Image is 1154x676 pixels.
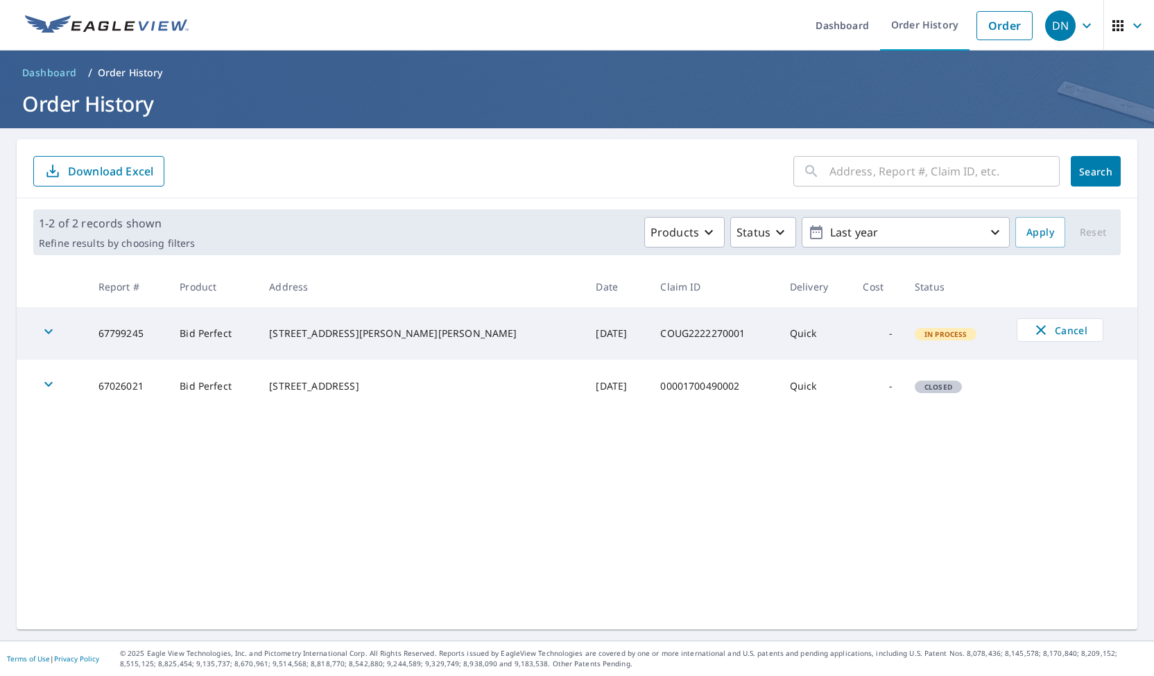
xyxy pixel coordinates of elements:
span: Search [1082,165,1110,178]
th: Claim ID [649,266,778,307]
td: - [852,360,904,413]
button: Status [730,217,796,248]
p: Order History [98,66,163,80]
span: Dashboard [22,66,77,80]
span: Apply [1026,224,1054,241]
span: Closed [916,382,961,392]
th: Cost [852,266,904,307]
div: DN [1045,10,1076,41]
th: Product [169,266,258,307]
nav: breadcrumb [17,62,1137,84]
p: Products [651,224,699,241]
button: Search [1071,156,1121,187]
td: [DATE] [585,307,649,360]
td: Bid Perfect [169,360,258,413]
p: 1-2 of 2 records shown [39,215,195,232]
button: Cancel [1017,318,1103,342]
td: Bid Perfect [169,307,258,360]
a: Order [976,11,1033,40]
li: / [88,64,92,81]
button: Products [644,217,725,248]
th: Delivery [779,266,852,307]
button: Apply [1015,217,1065,248]
button: Last year [802,217,1010,248]
img: EV Logo [25,15,189,36]
td: 67026021 [87,360,169,413]
p: Refine results by choosing filters [39,237,195,250]
th: Status [904,266,1006,307]
p: Status [737,224,770,241]
td: - [852,307,904,360]
td: Quick [779,307,852,360]
th: Address [258,266,585,307]
th: Report # [87,266,169,307]
p: Last year [825,220,987,245]
span: Cancel [1031,322,1089,338]
input: Address, Report #, Claim ID, etc. [829,152,1060,191]
th: Date [585,266,649,307]
td: COUG2222270001 [649,307,778,360]
a: Dashboard [17,62,83,84]
span: In Process [916,329,976,339]
p: © 2025 Eagle View Technologies, Inc. and Pictometry International Corp. All Rights Reserved. Repo... [120,648,1147,669]
td: Quick [779,360,852,413]
td: 67799245 [87,307,169,360]
a: Privacy Policy [54,654,99,664]
button: Download Excel [33,156,164,187]
td: [DATE] [585,360,649,413]
h1: Order History [17,89,1137,118]
td: 00001700490002 [649,360,778,413]
p: Download Excel [68,164,153,179]
a: Terms of Use [7,654,50,664]
div: [STREET_ADDRESS] [269,379,574,393]
p: | [7,655,99,663]
div: [STREET_ADDRESS][PERSON_NAME][PERSON_NAME] [269,327,574,340]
